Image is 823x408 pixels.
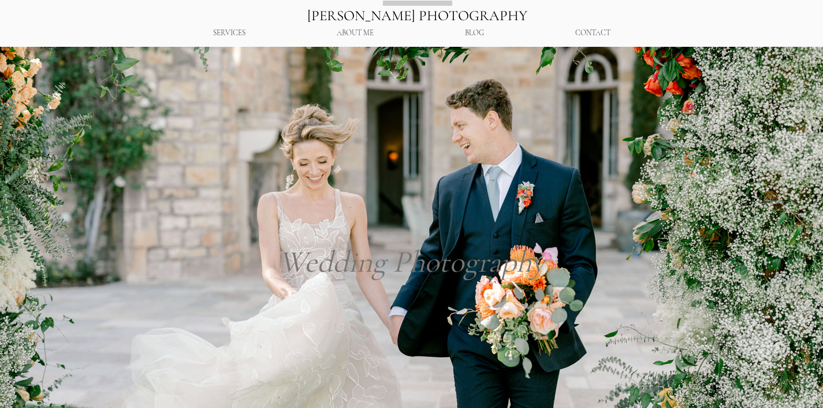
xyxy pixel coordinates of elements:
a: CONTACT [530,23,656,43]
a: BLOG [419,23,530,43]
p: ABOUT ME [331,23,379,43]
p: CONTACT [569,23,616,43]
div: SERVICES [167,23,291,43]
nav: Site [167,23,656,43]
p: SERVICES [207,23,251,43]
a: [PERSON_NAME] PHOTOGRAPHY [307,7,527,24]
a: ABOUT ME [291,23,419,43]
p: BLOG [459,23,490,43]
span: Wedding Photography [278,243,545,280]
